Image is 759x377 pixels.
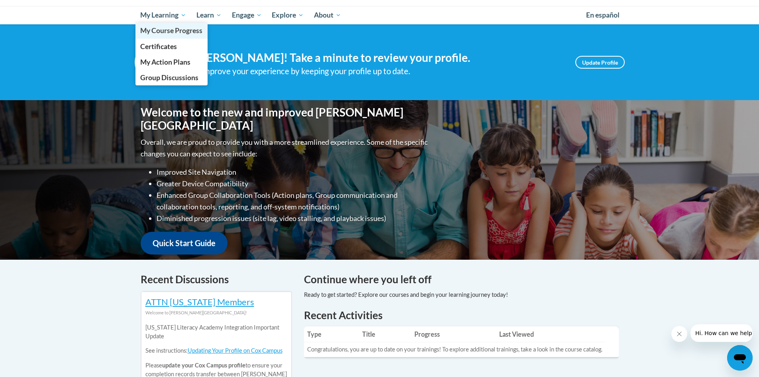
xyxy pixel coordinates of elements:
a: Engage [227,6,267,24]
a: Quick Start Guide [141,232,228,255]
iframe: Message from company [690,324,753,342]
p: Overall, we are proud to provide you with a more streamlined experience. Some of the specific cha... [141,136,430,160]
span: Group Discussions [140,73,198,82]
a: Group Discussions [135,70,208,85]
div: Main menu [129,6,631,24]
a: ATTN [US_STATE] Members [145,296,254,307]
a: Explore [267,6,309,24]
th: Last Viewed [496,326,606,342]
a: Certificates [135,39,208,54]
a: Update Profile [575,56,625,69]
span: Engage [232,10,262,20]
li: Diminished progression issues (site lag, video stalling, and playback issues) [157,213,430,224]
span: Hi. How can we help? [5,6,65,12]
td: Congratulations, you are up to date on your trainings! To explore additional trainings, take a lo... [304,342,606,357]
th: Title [359,326,411,342]
span: My Action Plans [140,58,190,66]
a: Updating Your Profile on Cox Campus [188,347,282,354]
img: Profile Image [135,44,171,80]
span: Explore [272,10,304,20]
a: Learn [191,6,227,24]
a: My Course Progress [135,23,208,38]
h4: Hi [PERSON_NAME]! Take a minute to review your profile. [182,51,563,65]
h4: Recent Discussions [141,272,292,287]
div: Help improve your experience by keeping your profile up to date. [182,65,563,78]
span: Certificates [140,42,177,51]
a: My Action Plans [135,54,208,70]
span: My Learning [140,10,186,20]
li: Improved Site Navigation [157,166,430,178]
th: Progress [411,326,496,342]
li: Enhanced Group Collaboration Tools (Action plans, Group communication and collaboration tools, re... [157,189,430,213]
iframe: Button to launch messaging window [727,345,753,371]
p: [US_STATE] Literacy Academy Integration Important Update [145,323,287,341]
span: En español [586,11,620,19]
p: See instructions: [145,346,287,355]
span: About [314,10,341,20]
th: Type [304,326,359,342]
a: My Learning [135,6,192,24]
span: My Course Progress [140,26,202,35]
iframe: Close message [671,326,687,342]
h4: Continue where you left off [304,272,619,287]
span: Learn [196,10,222,20]
h1: Recent Activities [304,308,619,322]
a: En español [581,7,625,24]
b: update your Cox Campus profile [162,362,245,369]
h1: Welcome to the new and improved [PERSON_NAME][GEOGRAPHIC_DATA] [141,106,430,132]
div: Welcome to [PERSON_NAME][GEOGRAPHIC_DATA]! [145,308,287,317]
li: Greater Device Compatibility [157,178,430,189]
a: About [309,6,346,24]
